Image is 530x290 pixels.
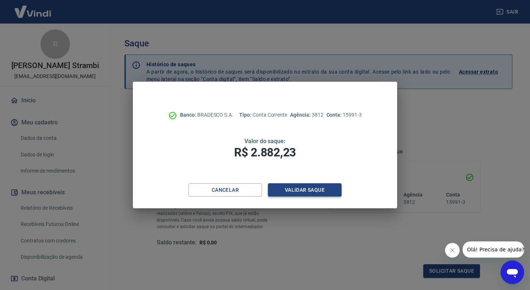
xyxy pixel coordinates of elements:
span: Valor do saque: [244,138,286,145]
iframe: Fechar mensagem [445,243,460,258]
span: Conta: [326,112,343,118]
button: Cancelar [188,183,262,197]
iframe: Mensagem da empresa [463,241,524,258]
p: 15991-3 [326,111,362,119]
iframe: Botão para abrir a janela de mensagens [501,261,524,284]
p: 3812 [290,111,323,119]
p: Conta Corrente [239,111,287,119]
span: Tipo: [239,112,252,118]
p: BRADESCO S.A. [180,111,233,119]
button: Validar saque [268,183,342,197]
span: Olá! Precisa de ajuda? [4,5,62,11]
span: Banco: [180,112,197,118]
span: R$ 2.882,23 [234,145,296,159]
span: Agência: [290,112,312,118]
